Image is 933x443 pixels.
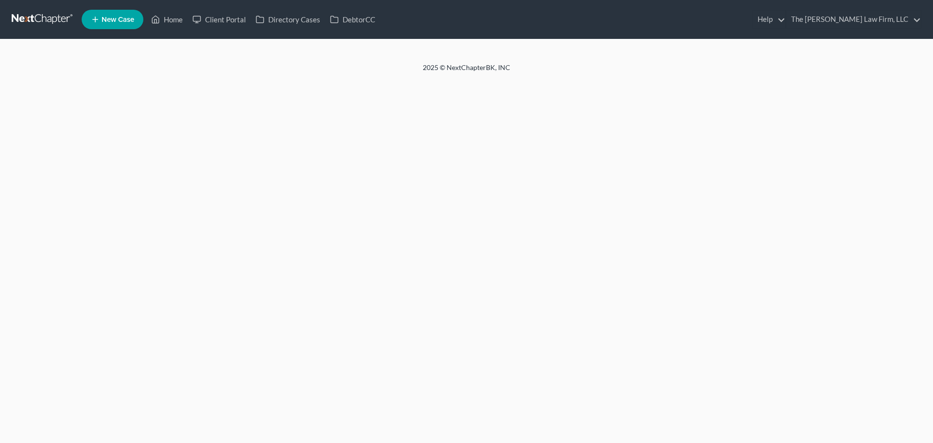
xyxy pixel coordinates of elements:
a: Client Portal [188,11,251,28]
a: Home [146,11,188,28]
a: DebtorCC [325,11,380,28]
a: Directory Cases [251,11,325,28]
a: Help [753,11,785,28]
new-legal-case-button: New Case [82,10,143,29]
div: 2025 © NextChapterBK, INC [190,63,743,80]
a: The [PERSON_NAME] Law Firm, LLC [786,11,921,28]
